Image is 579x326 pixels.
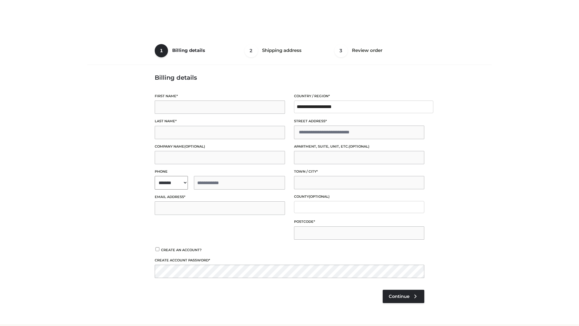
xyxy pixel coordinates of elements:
input: Create an account? [155,247,160,251]
label: Phone [155,169,285,174]
h3: Billing details [155,74,424,81]
span: Continue [389,294,410,299]
label: Last name [155,118,285,124]
label: Street address [294,118,424,124]
label: First name [155,93,285,99]
label: Create account password [155,257,424,263]
span: Review order [352,47,382,53]
label: Postcode [294,219,424,225]
span: Shipping address [262,47,302,53]
span: (optional) [184,144,205,149]
span: Create an account? [161,248,202,252]
label: Email address [155,194,285,200]
span: (optional) [349,144,369,149]
span: 3 [334,44,348,57]
label: Country / Region [294,93,424,99]
label: Company name [155,144,285,149]
span: (optional) [309,194,330,199]
label: Town / City [294,169,424,174]
span: 2 [245,44,258,57]
label: County [294,194,424,200]
span: Billing details [172,47,205,53]
span: 1 [155,44,168,57]
a: Continue [383,290,424,303]
label: Apartment, suite, unit, etc. [294,144,424,149]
